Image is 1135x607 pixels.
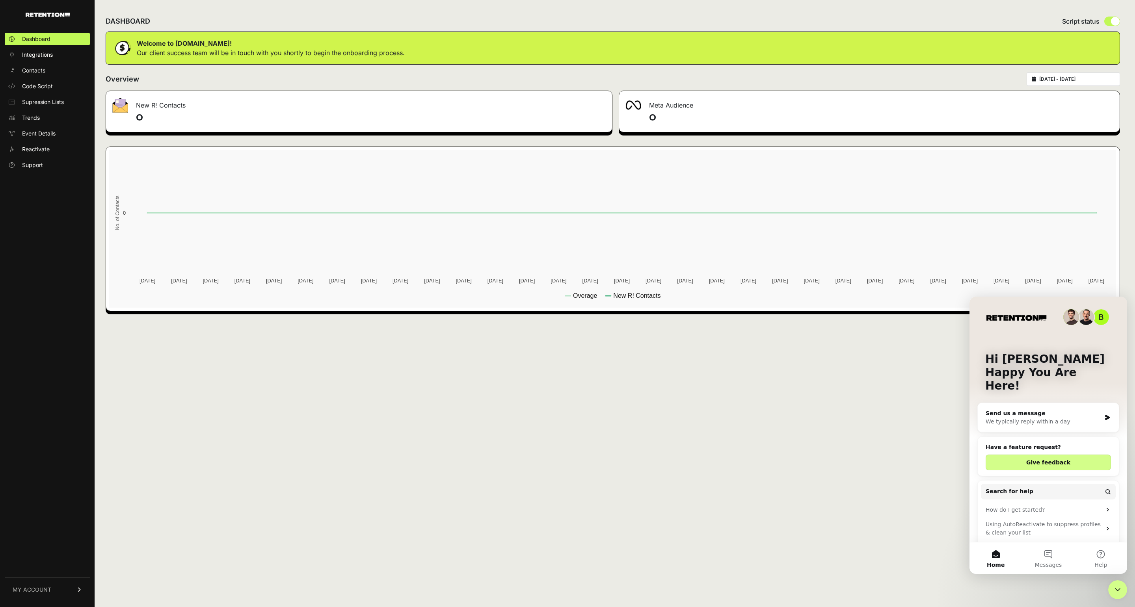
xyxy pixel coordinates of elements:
text: [DATE] [867,278,883,284]
div: New R! Contacts [106,91,612,115]
text: [DATE] [709,278,725,284]
text: New R! Contacts [613,292,661,299]
span: Support [22,161,43,169]
text: [DATE] [393,278,408,284]
text: [DATE] [140,278,155,284]
text: [DATE] [234,278,250,284]
text: 0 [123,210,126,216]
text: [DATE] [519,278,535,284]
text: [DATE] [203,278,218,284]
div: Meta Audience [619,91,1120,115]
a: Trends [5,111,90,124]
span: Script status [1062,17,1100,26]
text: [DATE] [361,278,377,284]
img: fa-meta-2f981b61bb99beabf952f7030308934f19ce035c18b003e963880cc3fabeebb7.png [625,100,641,110]
text: [DATE] [646,278,661,284]
text: [DATE] [677,278,693,284]
text: [DATE] [582,278,598,284]
span: Reactivate [22,145,50,153]
h2: Overview [106,74,139,85]
text: Overage [573,292,597,299]
iframe: Intercom live chat [1108,580,1127,599]
text: [DATE] [804,278,819,284]
text: [DATE] [456,278,472,284]
img: dollar-coin-05c43ed7efb7bc0c12610022525b4bbbb207c7efeef5aecc26f025e68dcafac9.png [112,38,132,58]
span: Contacts [22,67,45,74]
text: No. of Contacts [114,195,120,230]
text: [DATE] [1088,278,1104,284]
text: [DATE] [424,278,440,284]
text: [DATE] [930,278,946,284]
span: Integrations [22,51,53,59]
span: MY ACCOUNT [13,586,51,594]
strong: Welcome to [DOMAIN_NAME]! [137,39,232,47]
text: [DATE] [1057,278,1072,284]
text: [DATE] [1025,278,1041,284]
h4: 0 [649,111,1113,124]
a: MY ACCOUNT [5,577,90,601]
text: [DATE] [772,278,788,284]
h2: DASHBOARD [106,16,150,27]
img: fa-envelope-19ae18322b30453b285274b1b8af3d052b27d846a4fbe8435d1a52b978f639a2.png [112,98,128,113]
h4: 0 [136,111,606,124]
a: Event Details [5,127,90,140]
text: [DATE] [171,278,187,284]
p: Our client success team will be in touch with you shortly to begin the onboarding process. [137,48,405,58]
a: Integrations [5,48,90,61]
span: Dashboard [22,35,50,43]
text: [DATE] [835,278,851,284]
text: [DATE] [487,278,503,284]
text: [DATE] [994,278,1009,284]
text: [DATE] [298,278,313,284]
span: Event Details [22,130,56,137]
a: Supression Lists [5,96,90,108]
a: Contacts [5,64,90,77]
text: [DATE] [899,278,914,284]
text: [DATE] [551,278,566,284]
a: Code Script [5,80,90,93]
text: [DATE] [329,278,345,284]
span: Trends [22,114,40,122]
a: Dashboard [5,33,90,45]
iframe: Intercom live chat [969,297,1127,574]
span: Code Script [22,82,53,90]
a: Support [5,159,90,171]
text: [DATE] [614,278,630,284]
text: [DATE] [266,278,282,284]
text: [DATE] [962,278,978,284]
a: Reactivate [5,143,90,156]
span: Supression Lists [22,98,64,106]
text: [DATE] [741,278,756,284]
img: Retention.com [26,13,70,17]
